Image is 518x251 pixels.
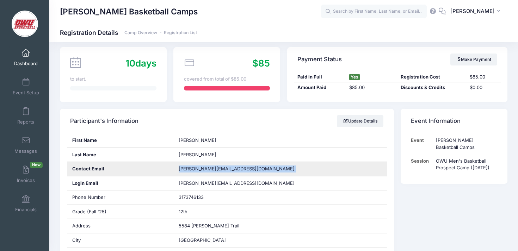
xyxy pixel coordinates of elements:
[179,180,295,187] span: [PERSON_NAME][EMAIL_ADDRESS][DOMAIN_NAME]
[466,74,501,81] div: $85.00
[349,74,360,80] span: Yes
[60,29,197,36] h1: Registration Details
[125,58,135,69] span: 10
[70,111,138,131] h4: Participant's Information
[252,58,270,69] span: $85
[446,4,507,20] button: [PERSON_NAME]
[179,237,226,243] span: [GEOGRAPHIC_DATA]
[9,133,43,157] a: Messages
[14,61,38,67] span: Dashboard
[67,233,174,247] div: City
[9,45,43,70] a: Dashboard
[17,119,34,125] span: Reports
[294,84,346,91] div: Amount Paid
[411,111,461,131] h4: Event Information
[67,176,174,190] div: Login Email
[9,191,43,216] a: Financials
[179,223,239,228] span: 5584 [PERSON_NAME] Trail
[67,133,174,148] div: First Name
[411,133,432,154] td: Event
[67,219,174,233] div: Address
[30,162,43,168] span: New
[67,190,174,205] div: Phone Number
[124,30,157,36] a: Camp Overview
[450,54,497,65] a: Make Payment
[179,194,204,200] span: 3173746133
[179,137,216,143] span: [PERSON_NAME]
[70,76,156,83] div: to start.
[337,115,384,127] a: Update Details
[9,103,43,128] a: Reports
[12,11,38,37] img: David Vogel Basketball Camps
[179,152,216,157] span: [PERSON_NAME]
[14,148,37,154] span: Messages
[179,209,187,214] span: 12th
[17,177,35,183] span: Invoices
[432,133,497,154] td: [PERSON_NAME] Basketball Camps
[411,154,432,175] td: Session
[397,74,466,81] div: Registration Cost
[321,5,427,19] input: Search by First Name, Last Name, or Email...
[60,4,198,20] h1: [PERSON_NAME] Basketball Camps
[179,166,295,171] span: [PERSON_NAME][EMAIL_ADDRESS][DOMAIN_NAME]
[125,56,156,70] div: days
[67,162,174,176] div: Contact Email
[450,7,495,15] span: [PERSON_NAME]
[466,84,501,91] div: $0.00
[15,207,37,213] span: Financials
[184,76,270,83] div: covered from total of $85.00
[397,84,466,91] div: Discounts & Credits
[9,162,43,187] a: InvoicesNew
[9,74,43,99] a: Event Setup
[294,74,346,81] div: Paid in Full
[13,90,39,96] span: Event Setup
[346,84,397,91] div: $85.00
[67,205,174,219] div: Grade (Fall '25)
[297,49,342,69] h4: Payment Status
[67,148,174,162] div: Last Name
[164,30,197,36] a: Registration List
[432,154,497,175] td: OWU Men's Basketball Prospect Camp ([DATE])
